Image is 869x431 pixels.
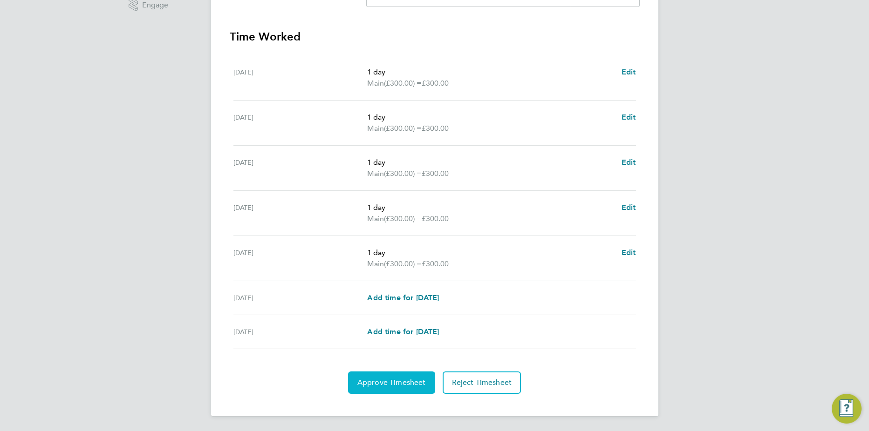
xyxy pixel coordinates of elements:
[622,112,636,123] a: Edit
[233,67,368,89] div: [DATE]
[622,67,636,76] span: Edit
[367,67,614,78] p: 1 day
[367,202,614,213] p: 1 day
[367,123,384,134] span: Main
[233,202,368,224] div: [DATE]
[367,112,614,123] p: 1 day
[622,157,636,168] a: Edit
[367,292,439,303] a: Add time for [DATE]
[422,124,449,133] span: £300.00
[367,78,384,89] span: Main
[367,168,384,179] span: Main
[384,214,422,223] span: (£300.00) =
[233,326,368,337] div: [DATE]
[230,29,640,44] h3: Time Worked
[233,112,368,134] div: [DATE]
[422,259,449,268] span: £300.00
[622,248,636,257] span: Edit
[422,169,449,178] span: £300.00
[233,247,368,269] div: [DATE]
[443,371,521,394] button: Reject Timesheet
[367,157,614,168] p: 1 day
[422,79,449,88] span: £300.00
[622,202,636,213] a: Edit
[357,378,426,387] span: Approve Timesheet
[367,213,384,224] span: Main
[384,79,422,88] span: (£300.00) =
[832,394,862,424] button: Engage Resource Center
[384,259,422,268] span: (£300.00) =
[384,169,422,178] span: (£300.00) =
[367,326,439,337] a: Add time for [DATE]
[367,293,439,302] span: Add time for [DATE]
[452,378,512,387] span: Reject Timesheet
[367,258,384,269] span: Main
[233,292,368,303] div: [DATE]
[622,158,636,167] span: Edit
[233,157,368,179] div: [DATE]
[622,67,636,78] a: Edit
[367,327,439,336] span: Add time for [DATE]
[384,124,422,133] span: (£300.00) =
[622,203,636,212] span: Edit
[622,113,636,121] span: Edit
[622,247,636,258] a: Edit
[422,214,449,223] span: £300.00
[367,247,614,258] p: 1 day
[348,371,435,394] button: Approve Timesheet
[142,1,168,9] span: Engage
